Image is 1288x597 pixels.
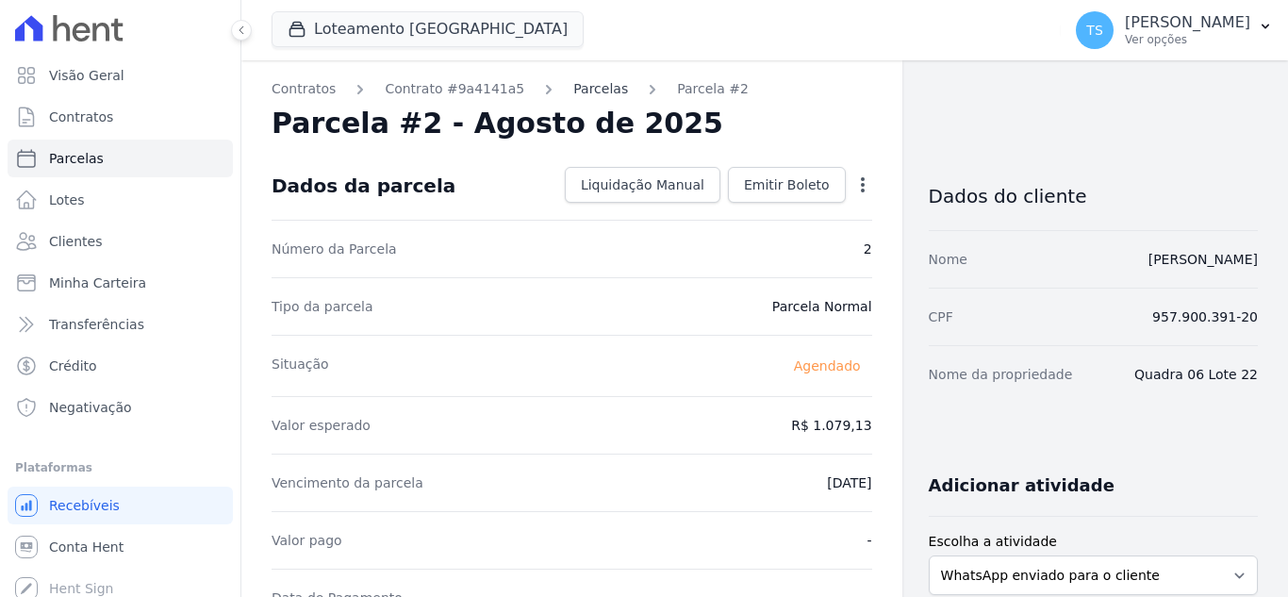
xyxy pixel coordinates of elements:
dd: R$ 1.079,13 [791,416,871,435]
dt: Número da Parcela [272,240,397,258]
a: Clientes [8,223,233,260]
dd: Quadra 06 Lote 22 [1134,365,1258,384]
dd: [DATE] [827,473,871,492]
a: Conta Hent [8,528,233,566]
span: Contratos [49,108,113,126]
a: Contratos [272,79,336,99]
button: TS [PERSON_NAME] Ver opções [1061,4,1288,57]
span: Visão Geral [49,66,124,85]
div: Plataformas [15,456,225,479]
a: Contratos [8,98,233,136]
dt: Vencimento da parcela [272,473,423,492]
a: [PERSON_NAME] [1148,252,1258,267]
span: Clientes [49,232,102,251]
span: Parcelas [49,149,104,168]
a: Crédito [8,347,233,385]
dt: Nome [929,250,967,269]
span: Agendado [783,355,872,377]
a: Minha Carteira [8,264,233,302]
span: Transferências [49,315,144,334]
h3: Dados do cliente [929,185,1258,207]
span: Crédito [49,357,97,375]
a: Contrato #9a4141a5 [385,79,524,99]
span: Minha Carteira [49,274,146,292]
a: Lotes [8,181,233,219]
a: Transferências [8,306,233,343]
a: Liquidação Manual [565,167,720,203]
a: Parcelas [573,79,628,99]
dt: Valor esperado [272,416,371,435]
div: Dados da parcela [272,174,455,197]
button: Loteamento [GEOGRAPHIC_DATA] [272,11,584,47]
dt: CPF [929,307,953,326]
dd: - [867,531,872,550]
a: Parcela #2 [677,79,749,99]
label: Escolha a atividade [929,532,1258,552]
span: Lotes [49,191,85,209]
span: Liquidação Manual [581,175,704,194]
p: Ver opções [1125,32,1250,47]
dd: 957.900.391-20 [1152,307,1258,326]
dt: Tipo da parcela [272,297,373,316]
h3: Adicionar atividade [929,474,1115,497]
a: Parcelas [8,140,233,177]
h2: Parcela #2 - Agosto de 2025 [272,107,723,141]
a: Visão Geral [8,57,233,94]
span: Recebíveis [49,496,120,515]
dd: 2 [864,240,872,258]
span: Conta Hent [49,538,124,556]
p: [PERSON_NAME] [1125,13,1250,32]
dt: Valor pago [272,531,342,550]
dt: Situação [272,355,329,377]
a: Recebíveis [8,487,233,524]
dt: Nome da propriedade [929,365,1073,384]
nav: Breadcrumb [272,79,872,99]
a: Emitir Boleto [728,167,846,203]
span: Negativação [49,398,132,417]
span: TS [1086,24,1102,37]
span: Emitir Boleto [744,175,830,194]
dd: Parcela Normal [772,297,872,316]
a: Negativação [8,389,233,426]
